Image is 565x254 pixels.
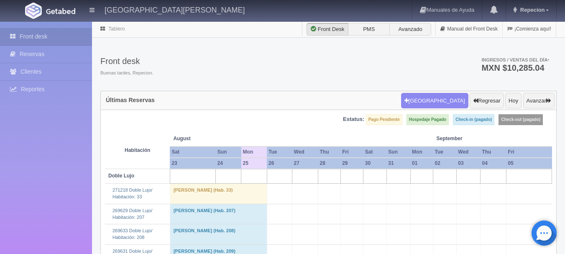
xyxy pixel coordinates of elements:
[436,21,502,37] a: Manual del Front Desk
[292,146,318,158] th: Wed
[216,158,241,169] th: 24
[100,56,153,66] h3: Front desk
[506,158,552,169] th: 05
[340,146,363,158] th: Fri
[456,158,480,169] th: 03
[125,147,150,153] strong: Habitación
[480,146,506,158] th: Thu
[25,3,42,19] img: Getabed
[170,204,267,224] td: [PERSON_NAME] (Hab. 207)
[470,93,504,109] button: Regresar
[307,23,348,36] label: Front Desk
[366,114,402,125] label: Pago Pendiente
[170,224,267,244] td: [PERSON_NAME] (Hab. 208)
[46,8,75,14] img: Getabed
[505,93,522,109] button: Hoy
[216,146,241,158] th: Sun
[173,135,238,142] span: August
[241,146,267,158] th: Mon
[401,93,468,109] button: [GEOGRAPHIC_DATA]
[112,228,152,240] a: 269633 Doble Lujo/Habitación: 208
[340,158,363,169] th: 29
[348,23,390,36] label: PMS
[100,70,153,77] span: Buenas tardes, Repecion.
[523,93,555,109] button: Avanzar
[453,114,494,125] label: Check-in (pagado)
[108,173,134,179] b: Doble Lujo
[267,158,292,169] th: 26
[363,146,387,158] th: Sat
[170,146,215,158] th: Sat
[241,158,267,169] th: 25
[410,158,433,169] th: 01
[363,158,387,169] th: 30
[105,4,245,15] h4: [GEOGRAPHIC_DATA][PERSON_NAME]
[481,57,549,62] span: Ingresos / Ventas del día
[437,135,477,142] span: September
[106,97,155,103] h4: Últimas Reservas
[112,208,152,220] a: 269629 Doble Lujo/Habitación: 207
[318,158,341,169] th: 28
[170,158,215,169] th: 23
[386,158,410,169] th: 31
[170,184,267,204] td: [PERSON_NAME] (Hab. 33)
[433,158,457,169] th: 02
[406,114,449,125] label: Hospedaje Pagado
[318,146,341,158] th: Thu
[456,146,480,158] th: Wed
[433,146,457,158] th: Tue
[112,187,152,199] a: 271218 Doble Lujo/Habitación: 33
[343,115,364,123] label: Estatus:
[499,114,543,125] label: Check-out (pagado)
[389,23,431,36] label: Avanzado
[108,26,125,32] a: Tablero
[267,146,292,158] th: Tue
[503,21,556,37] a: ¡Comienza aquí!
[410,146,433,158] th: Mon
[518,7,545,13] span: Repecion
[292,158,318,169] th: 27
[386,146,410,158] th: Sun
[480,158,506,169] th: 04
[506,146,552,158] th: Fri
[481,64,549,72] h3: MXN $10,285.04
